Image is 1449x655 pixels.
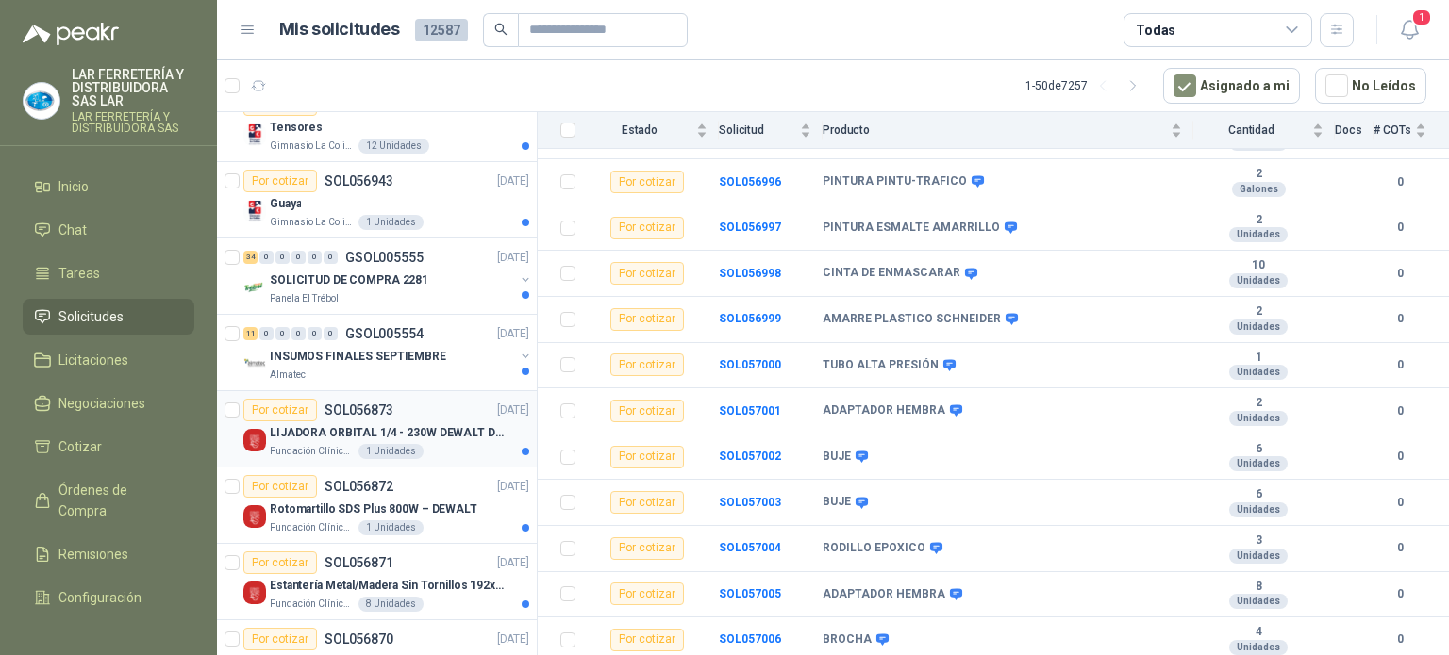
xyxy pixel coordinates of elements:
div: Galones [1232,182,1286,197]
span: Solicitud [719,123,796,137]
p: SOLICITUD DE COMPRA 2281 [270,271,428,289]
b: 6 [1193,487,1324,502]
p: SOL056873 [325,403,393,417]
img: Company Logo [243,200,266,222]
div: 0 [308,251,322,264]
div: Por cotizar [243,628,317,650]
b: 4 [1193,625,1324,640]
b: 2 [1193,213,1324,228]
span: Chat [58,220,87,240]
p: Estantería Metal/Madera Sin Tornillos 192x100x50 cm 5 Niveles Gris [270,577,505,595]
b: BUJE [823,495,851,510]
a: SOL057005 [719,587,781,600]
a: Licitaciones [23,342,194,378]
p: Guaya [270,195,301,213]
a: SOL057000 [719,358,781,371]
a: Chat [23,212,194,248]
div: Por cotizar [610,537,684,560]
div: 0 [275,327,290,340]
h1: Mis solicitudes [279,16,400,43]
a: Cotizar [23,429,194,465]
div: Todas [1136,20,1175,41]
span: Configuración [58,587,142,608]
b: ADAPTADOR HEMBRA [823,403,945,418]
div: Por cotizar [610,353,684,376]
div: 1 Unidades [358,215,424,230]
span: 12587 [415,19,468,41]
a: SOL056999 [719,312,781,325]
a: Negociaciones [23,385,194,421]
b: 1 [1193,351,1324,366]
p: LIJADORA ORBITAL 1/4 - 230W DEWALT DWE6411-B3 [270,424,505,442]
div: Por cotizar [610,262,684,285]
p: Fundación Clínica Shaio [270,444,355,459]
a: SOL057003 [719,496,781,509]
div: Unidades [1229,227,1288,242]
b: 6 [1193,442,1324,457]
span: Cotizar [58,436,102,457]
div: Por cotizar [610,491,684,514]
p: SOL056872 [325,480,393,493]
b: 8 [1193,580,1324,595]
span: Solicitudes [58,306,124,327]
p: [DATE] [497,249,529,267]
div: 0 [308,327,322,340]
p: Gimnasio La Colina [270,215,355,230]
p: [DATE] [497,554,529,572]
a: SOL057004 [719,541,781,554]
b: 0 [1374,265,1426,283]
div: Por cotizar [243,475,317,498]
b: 3 [1193,533,1324,549]
b: 2 [1193,396,1324,411]
b: 0 [1374,173,1426,191]
a: SOL057006 [719,632,781,646]
div: Por cotizar [243,551,317,574]
div: Unidades [1229,273,1288,288]
p: LAR FERRETERÍA Y DISTRIBUIDORA SAS LAR [72,68,194,107]
div: 0 [275,251,290,264]
p: GSOL005554 [345,327,424,340]
th: Estado [587,112,719,149]
div: Unidades [1229,319,1288,335]
div: Por cotizar [610,217,684,239]
b: 2 [1193,167,1324,182]
b: AMARRE PLASTICO SCHNEIDER [823,312,1001,327]
div: Por cotizar [243,399,317,421]
span: 1 [1411,8,1432,26]
a: SOL056998 [719,267,781,280]
b: BROCHA [823,632,872,647]
div: Unidades [1229,456,1288,471]
div: 1 Unidades [358,520,424,535]
a: SOL057002 [719,450,781,463]
b: 0 [1374,356,1426,374]
div: 0 [259,251,274,264]
b: PINTURA ESMALTE AMARRILLO [823,221,1000,236]
p: Rotomartillo SDS Plus 800W – DEWALT [270,500,477,518]
a: Remisiones [23,536,194,572]
b: BUJE [823,450,851,465]
div: Unidades [1229,502,1288,517]
div: 11 [243,327,258,340]
img: Company Logo [24,83,59,119]
th: Docs [1335,112,1374,149]
p: GSOL005555 [345,251,424,264]
img: Company Logo [243,123,266,146]
a: Por cotizarSOL056944[DATE] Company LogoTensoresGimnasio La Colina12 Unidades [217,86,537,162]
div: Unidades [1229,594,1288,609]
a: Inicio [23,169,194,205]
a: 34 0 0 0 0 0 GSOL005555[DATE] Company LogoSOLICITUD DE COMPRA 2281Panela El Trébol [243,246,533,306]
div: 0 [324,251,338,264]
a: Por cotizarSOL056871[DATE] Company LogoEstantería Metal/Madera Sin Tornillos 192x100x50 cm 5 Nive... [217,544,537,620]
div: 0 [291,251,306,264]
b: 0 [1374,494,1426,512]
p: SOL056870 [325,632,393,646]
div: Por cotizar [610,582,684,605]
span: Órdenes de Compra [58,480,176,521]
div: 12 Unidades [358,139,429,154]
